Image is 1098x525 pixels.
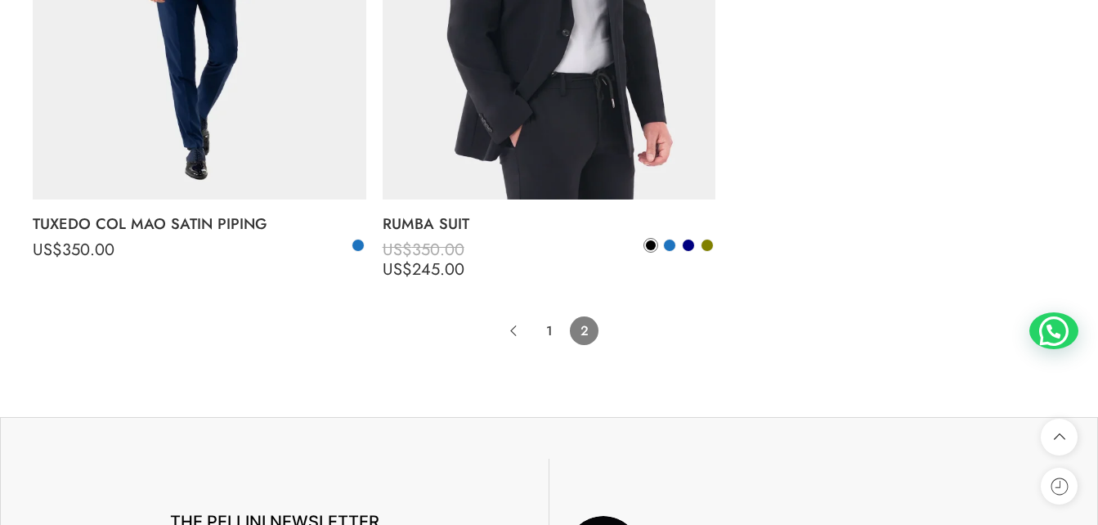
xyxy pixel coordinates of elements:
a: Navy [681,238,696,253]
span: US$ [383,238,412,262]
a: Olive [700,238,715,253]
bdi: 350.00 [383,238,464,262]
a: RUMBA SUIT [383,208,716,240]
bdi: 350.00 [33,238,114,262]
a: Blue [662,238,677,253]
span: US$ [383,258,412,281]
a: Page 1 [535,316,563,345]
bdi: 245.00 [383,258,464,281]
a: Blue [351,238,365,253]
span: US$ [33,238,62,262]
a: TUXEDO COL MAO SATIN PIPING [33,208,366,240]
nav: Product Pagination [33,316,1065,348]
span: Page 2 [570,316,598,345]
a: Black [643,238,658,253]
